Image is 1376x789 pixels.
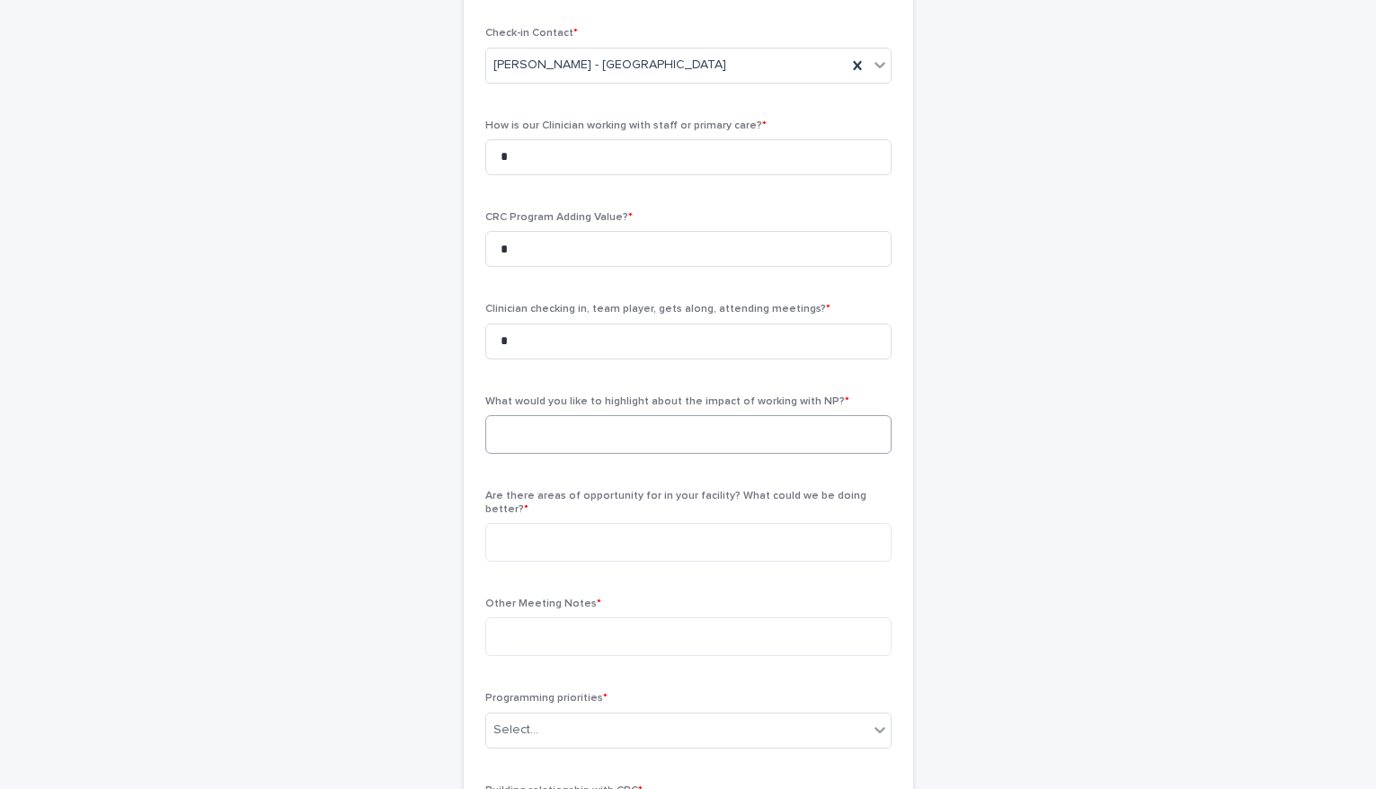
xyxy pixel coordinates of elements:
span: [PERSON_NAME] - [GEOGRAPHIC_DATA] [493,56,726,75]
span: Clinician checking in, team player, gets along, attending meetings? [485,304,830,315]
span: Other Meeting Notes [485,598,601,609]
span: What would you like to highlight about the impact of working with NP? [485,396,849,407]
span: Are there areas of opportunity for in your facility? What could we be doing better? [485,491,866,514]
span: Check-in Contact [485,28,578,39]
span: CRC Program Adding Value? [485,212,633,223]
span: Programming priorities [485,693,608,704]
span: How is our Clinician working with staff or primary care? [485,120,767,131]
div: Select... [493,721,538,740]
